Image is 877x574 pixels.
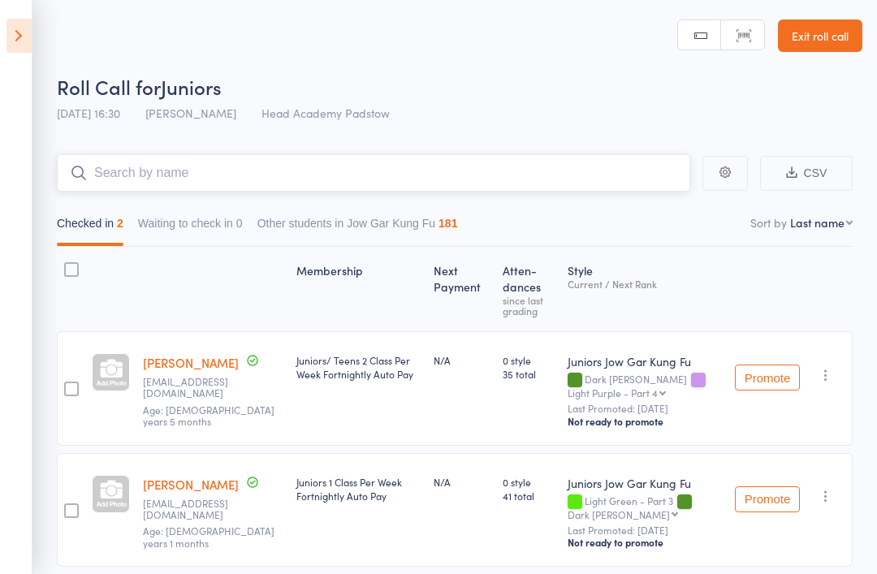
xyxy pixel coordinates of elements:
[236,217,243,230] div: 0
[143,354,239,371] a: [PERSON_NAME]
[561,254,728,324] div: Style
[261,105,390,121] span: Head Academy Padstow
[138,209,243,246] button: Waiting to check in0
[568,509,670,520] div: Dark [PERSON_NAME]
[568,524,722,536] small: Last Promoted: [DATE]
[735,365,800,391] button: Promote
[503,353,555,367] span: 0 style
[57,209,123,246] button: Checked in2
[568,415,722,428] div: Not ready to promote
[568,387,658,398] div: Light Purple - Part 4
[568,495,722,520] div: Light Green - Part 3
[57,154,690,192] input: Search by name
[57,73,161,100] span: Roll Call for
[568,403,722,414] small: Last Promoted: [DATE]
[296,353,420,381] div: Juniors/ Teens 2 Class Per Week Fortnightly Auto Pay
[143,498,248,521] small: lohshirley@hotmail.com
[568,353,722,369] div: Juniors Jow Gar Kung Fu
[438,217,457,230] div: 181
[568,475,722,491] div: Juniors Jow Gar Kung Fu
[143,524,274,549] span: Age: [DEMOGRAPHIC_DATA] years 1 months
[434,475,490,489] div: N/A
[568,278,722,289] div: Current / Next Rank
[143,376,248,399] small: Channycroft@gmail.com
[290,254,426,324] div: Membership
[427,254,496,324] div: Next Payment
[257,209,458,246] button: Other students in Jow Gar Kung Fu181
[750,214,787,231] label: Sort by
[735,486,800,512] button: Promote
[143,403,274,428] span: Age: [DEMOGRAPHIC_DATA] years 5 months
[790,214,845,231] div: Last name
[568,373,722,398] div: Dark [PERSON_NAME]
[496,254,561,324] div: Atten­dances
[434,353,490,367] div: N/A
[760,156,853,191] button: CSV
[503,489,555,503] span: 41 total
[503,367,555,381] span: 35 total
[117,217,123,230] div: 2
[778,19,862,52] a: Exit roll call
[161,73,222,100] span: Juniors
[143,476,239,493] a: [PERSON_NAME]
[145,105,236,121] span: [PERSON_NAME]
[296,475,420,503] div: Juniors 1 Class Per Week Fortnightly Auto Pay
[57,105,120,121] span: [DATE] 16:30
[568,536,722,549] div: Not ready to promote
[503,475,555,489] span: 0 style
[503,295,555,316] div: since last grading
